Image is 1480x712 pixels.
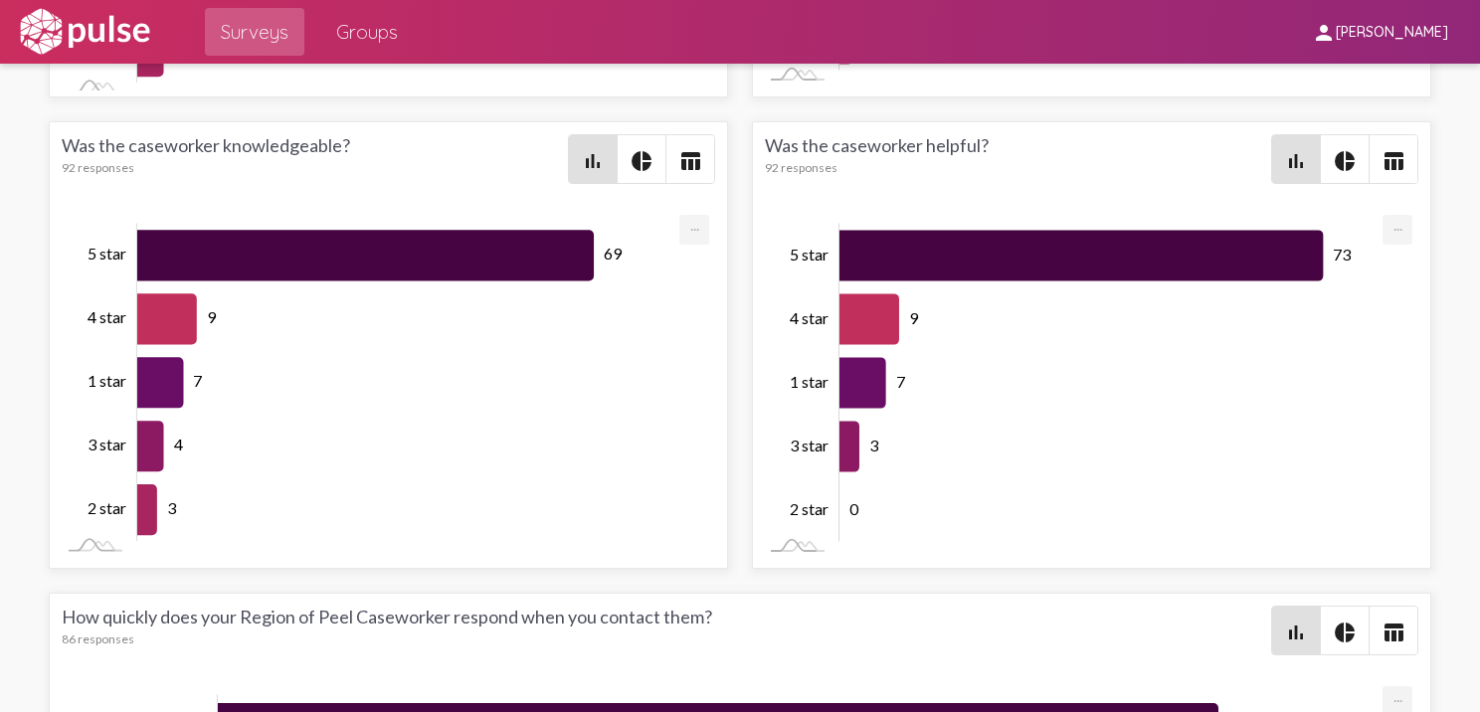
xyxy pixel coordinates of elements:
[1312,21,1336,45] mat-icon: person
[1272,135,1320,183] button: Bar chart
[62,160,568,175] div: 92 responses
[1383,686,1412,705] a: Export [Press ENTER or use arrow keys to navigate]
[167,498,177,517] tspan: 3
[1382,621,1405,644] mat-icon: table_chart
[1284,621,1308,644] mat-icon: bar_chart
[1333,149,1357,173] mat-icon: pie_chart
[88,435,126,453] tspan: 3 star
[630,149,653,173] mat-icon: pie_chart
[1336,24,1448,42] span: [PERSON_NAME]
[1333,621,1357,644] mat-icon: pie_chart
[207,307,217,326] tspan: 9
[678,149,702,173] mat-icon: table_chart
[839,230,1323,535] g: Series
[1284,149,1308,173] mat-icon: bar_chart
[581,149,605,173] mat-icon: bar_chart
[618,135,665,183] button: Pie style chart
[88,244,126,263] tspan: 5 star
[790,223,1385,542] g: Chart
[1370,607,1417,654] button: Table view
[88,307,126,326] tspan: 4 star
[909,307,919,326] tspan: 9
[320,8,414,56] a: Groups
[88,371,126,390] tspan: 1 star
[137,230,595,535] g: Series
[16,7,153,57] img: white-logo.svg
[1321,607,1369,654] button: Pie style chart
[1321,135,1369,183] button: Pie style chart
[1296,13,1464,50] button: [PERSON_NAME]
[569,135,617,183] button: Bar chart
[1370,135,1417,183] button: Table view
[604,244,623,263] tspan: 69
[62,631,1271,646] div: 86 responses
[173,435,182,453] tspan: 4
[790,498,829,517] tspan: 2 star
[88,223,682,542] g: Chart
[1334,244,1353,263] tspan: 73
[790,307,829,326] tspan: 4 star
[869,435,879,453] tspan: 3
[666,135,714,183] button: Table view
[765,160,1271,175] div: 92 responses
[679,215,709,234] a: Export [Press ENTER or use arrow keys to navigate]
[336,14,398,50] span: Groups
[88,498,126,517] tspan: 2 star
[193,371,202,390] tspan: 7
[790,244,829,263] tspan: 5 star
[62,606,1271,655] div: How quickly does your Region of Peel Caseworker respond when you contact them?
[790,435,829,453] tspan: 3 star
[221,14,288,50] span: Surveys
[1272,607,1320,654] button: Bar chart
[765,134,1271,184] div: Was the caseworker helpful?
[1382,149,1405,173] mat-icon: table_chart
[62,134,568,184] div: Was the caseworker knowledgeable?
[1383,215,1412,234] a: Export [Press ENTER or use arrow keys to navigate]
[205,8,304,56] a: Surveys
[896,371,905,390] tspan: 7
[849,498,859,517] tspan: 0
[790,371,829,390] tspan: 1 star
